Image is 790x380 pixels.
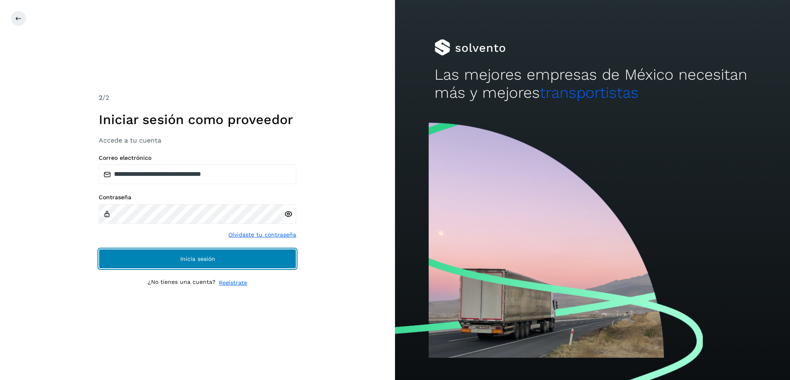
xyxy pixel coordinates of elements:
[99,249,296,269] button: Inicia sesión
[434,66,750,102] h2: Las mejores empresas de México necesitan más y mejores
[228,230,296,239] a: Olvidaste tu contraseña
[99,136,296,144] h3: Accede a tu cuenta
[99,112,296,127] h1: Iniciar sesión como proveedor
[99,154,296,161] label: Correo electrónico
[219,279,247,287] a: Regístrate
[148,279,216,287] p: ¿No tienes una cuenta?
[99,94,102,101] span: 2
[99,194,296,201] label: Contraseña
[180,256,215,262] span: Inicia sesión
[99,93,296,103] div: /2
[540,84,639,101] span: transportistas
